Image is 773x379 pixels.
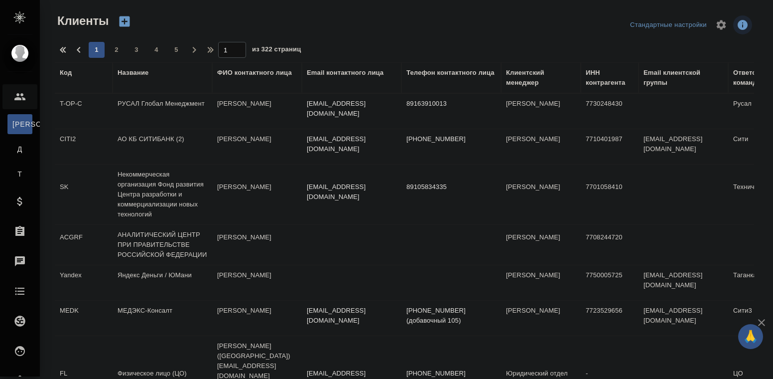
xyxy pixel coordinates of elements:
[7,114,32,134] a: [PERSON_NAME]
[581,265,639,300] td: 7750005725
[212,129,302,164] td: [PERSON_NAME]
[55,301,113,336] td: MEDK
[113,165,212,224] td: Некоммерческая организация Фонд развития Центра разработки и коммерциализации новых технологий
[501,94,581,129] td: [PERSON_NAME]
[501,177,581,212] td: [PERSON_NAME]
[118,68,148,78] div: Название
[109,42,125,58] button: 2
[129,45,144,55] span: 3
[212,227,302,262] td: [PERSON_NAME]
[12,119,27,129] span: [PERSON_NAME]
[212,94,302,129] td: [PERSON_NAME]
[212,265,302,300] td: [PERSON_NAME]
[168,45,184,55] span: 5
[113,225,212,265] td: АНАЛИТИЧЕСКИЙ ЦЕНТР ПРИ ПРАВИТЕЛЬСТВЕ РОССИЙСКОЙ ФЕДЕРАЦИИ
[501,301,581,336] td: [PERSON_NAME]
[307,99,396,119] p: [EMAIL_ADDRESS][DOMAIN_NAME]
[742,326,759,347] span: 🙏
[55,227,113,262] td: ACGRF
[581,94,639,129] td: 7730248430
[709,13,733,37] span: Настроить таблицу
[113,94,212,129] td: РУСАЛ Глобал Менеджмент
[113,129,212,164] td: АО КБ СИТИБАНК (2)
[406,134,496,144] p: [PHONE_NUMBER]
[501,129,581,164] td: [PERSON_NAME]
[581,177,639,212] td: 7701058410
[212,301,302,336] td: [PERSON_NAME]
[12,169,27,179] span: Т
[113,265,212,300] td: Яндекс Деньги / ЮМани
[217,68,292,78] div: ФИО контактного лица
[252,43,301,58] span: из 322 страниц
[639,129,728,164] td: [EMAIL_ADDRESS][DOMAIN_NAME]
[406,68,495,78] div: Телефон контактного лица
[406,306,496,326] p: [PHONE_NUMBER] (добавочный 105)
[55,13,109,29] span: Клиенты
[581,129,639,164] td: 7710401987
[644,68,723,88] div: Email клиентской группы
[307,68,384,78] div: Email контактного лица
[307,306,396,326] p: [EMAIL_ADDRESS][DOMAIN_NAME]
[501,227,581,262] td: [PERSON_NAME]
[60,68,72,78] div: Код
[506,68,576,88] div: Клиентский менеджер
[7,139,32,159] a: Д
[55,177,113,212] td: SK
[113,301,212,336] td: МЕДЭКС-Консалт
[406,99,496,109] p: 89163910013
[581,301,639,336] td: 7723529656
[307,134,396,154] p: [EMAIL_ADDRESS][DOMAIN_NAME]
[148,45,164,55] span: 4
[628,17,709,33] div: split button
[406,182,496,192] p: 89105834335
[586,68,634,88] div: ИНН контрагента
[581,227,639,262] td: 7708244720
[55,129,113,164] td: CITI2
[113,13,136,30] button: Создать
[148,42,164,58] button: 4
[55,94,113,129] td: T-OP-C
[129,42,144,58] button: 3
[168,42,184,58] button: 5
[7,164,32,184] a: Т
[639,265,728,300] td: [EMAIL_ADDRESS][DOMAIN_NAME]
[639,301,728,336] td: [EMAIL_ADDRESS][DOMAIN_NAME]
[55,265,113,300] td: Yandex
[109,45,125,55] span: 2
[307,182,396,202] p: [EMAIL_ADDRESS][DOMAIN_NAME]
[733,15,754,34] span: Посмотреть информацию
[212,177,302,212] td: [PERSON_NAME]
[12,144,27,154] span: Д
[738,324,763,349] button: 🙏
[501,265,581,300] td: [PERSON_NAME]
